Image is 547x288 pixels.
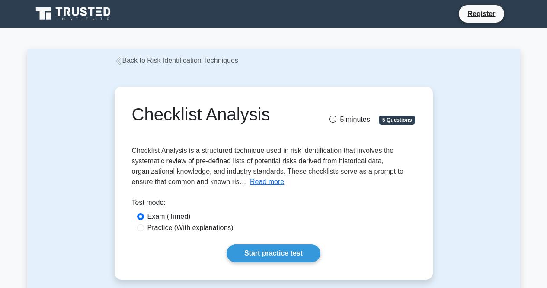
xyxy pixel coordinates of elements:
[147,211,191,222] label: Exam (Timed)
[132,197,416,211] div: Test mode:
[132,147,404,185] span: Checklist Analysis is a structured technique used in risk identification that involves the system...
[462,8,500,19] a: Register
[147,223,234,233] label: Practice (With explanations)
[115,57,238,64] a: Back to Risk Identification Techniques
[132,104,317,125] h1: Checklist Analysis
[379,116,415,124] span: 5 Questions
[250,177,284,187] button: Read more
[329,116,370,123] span: 5 minutes
[227,244,320,262] a: Start practice test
